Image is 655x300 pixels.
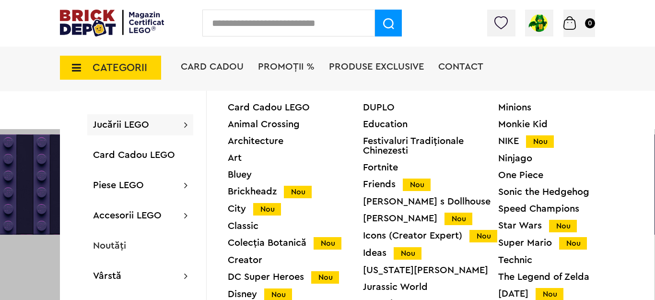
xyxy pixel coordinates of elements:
small: 0 [585,18,595,28]
a: Produse exclusive [329,62,424,72]
a: Card Cadou LEGO [228,103,363,112]
a: Card Cadou [181,62,244,72]
a: Monkie Kid [498,120,633,129]
span: CATEGORII [93,62,147,73]
a: Minions [498,103,633,112]
a: Education [363,120,498,129]
a: DUPLO [363,103,498,112]
a: Animal Crossing [228,120,363,129]
a: Contact [438,62,483,72]
a: Jucării LEGO [93,120,149,130]
a: PROMOȚII % [258,62,315,72]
